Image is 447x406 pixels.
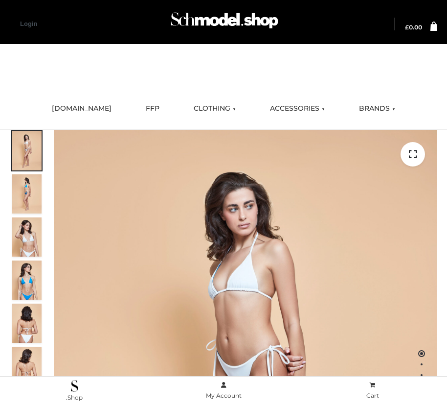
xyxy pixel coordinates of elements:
[45,98,119,119] a: [DOMAIN_NAME]
[405,24,409,31] span: £
[206,392,242,399] span: My Account
[20,20,37,27] a: Login
[12,261,42,300] img: ArielClassicBikiniTop_CloudNine_AzureSky_OW114ECO_4-scaled.jpg
[352,98,402,119] a: BRANDS
[405,24,422,31] bdi: 0.00
[149,380,298,402] a: My Account
[263,98,332,119] a: ACCESSORIES
[12,174,42,214] img: ArielClassicBikiniTop_CloudNine_AzureSky_OW114ECO_2-scaled.jpg
[12,131,42,170] img: ArielClassicBikiniTop_CloudNine_AzureSky_OW114ECO_1-scaled.jpg
[12,304,42,343] img: ArielClassicBikiniTop_CloudNine_AzureSky_OW114ECO_7-scaled.jpg
[12,217,42,257] img: ArielClassicBikiniTop_CloudNine_AzureSky_OW114ECO_3-scaled.jpg
[138,98,167,119] a: FFP
[166,8,281,40] a: Schmodel Admin 964
[71,380,78,392] img: .Shop
[186,98,243,119] a: CLOTHING
[366,392,379,399] span: Cart
[405,24,422,30] a: £0.00
[66,394,83,401] span: .Shop
[168,5,281,40] img: Schmodel Admin 964
[298,380,447,402] a: Cart
[12,347,42,386] img: ArielClassicBikiniTop_CloudNine_AzureSky_OW114ECO_8-scaled.jpg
